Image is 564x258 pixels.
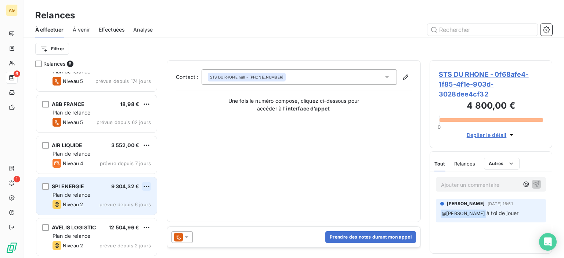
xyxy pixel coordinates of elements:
span: 6 [67,61,73,67]
span: STS DU RHONE - 0f68afe4-1f85-4f1e-903d-3028dee4cf32 [439,69,543,99]
span: [PERSON_NAME] [447,200,485,207]
span: Niveau 2 [63,243,83,248]
span: Effectuées [99,26,125,33]
button: Autres [484,158,520,170]
span: 9 304,32 € [111,183,140,189]
span: Niveau 5 [63,78,83,84]
span: À effectuer [35,26,64,33]
span: Déplier le détail [467,131,507,139]
span: 3 552,00 € [111,142,140,148]
span: Plan de relance [53,109,90,116]
button: Prendre des notes durant mon appel [325,231,416,243]
span: Relances [43,60,65,68]
button: Filtrer [35,43,69,55]
span: prévue depuis 2 jours [100,243,151,248]
span: @ [PERSON_NAME] [441,210,486,218]
div: Open Intercom Messenger [539,233,557,251]
div: AG [6,4,18,16]
span: STS DU RHONE null [210,75,245,80]
span: Tout [434,161,445,167]
h3: 4 800,00 € [439,99,543,114]
span: Relances [454,161,475,167]
span: prévue depuis 7 jours [100,160,151,166]
span: ABB FRANCE [52,101,85,107]
div: - [PHONE_NUMBER] [210,75,283,80]
span: Plan de relance [53,192,90,198]
span: 12 504,96 € [109,224,139,230]
span: 18,98 € [120,101,139,107]
span: 1 [14,176,20,182]
button: Déplier le détail [464,131,518,139]
strong: interface d’appel [286,105,329,112]
span: À venir [73,26,90,33]
span: AIR LIQUIDE [52,142,83,148]
span: 0 [438,124,441,130]
input: Rechercher [427,24,538,36]
span: [DATE] 16:51 [488,201,513,206]
div: grid [35,72,158,258]
label: Contact : [176,73,202,81]
span: prévue depuis 174 jours [95,78,151,84]
span: Niveau 2 [63,201,83,207]
h3: Relances [35,9,75,22]
span: prévue depuis 62 jours [97,119,151,125]
span: Analyse [133,26,153,33]
span: Plan de relance [53,150,90,157]
span: AVELIS LOGISTIC [52,224,96,230]
span: Niveau 4 [63,160,83,166]
span: 6 [14,70,20,77]
span: Plan de relance [53,233,90,239]
span: Niveau 5 [63,119,83,125]
span: SPI ENERGIE [52,183,84,189]
p: Une fois le numéro composé, cliquez ci-dessous pour accéder à l’ : [220,97,367,112]
span: prévue depuis 6 jours [100,201,151,207]
span: à toi de jouer [487,210,518,216]
img: Logo LeanPay [6,242,18,254]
